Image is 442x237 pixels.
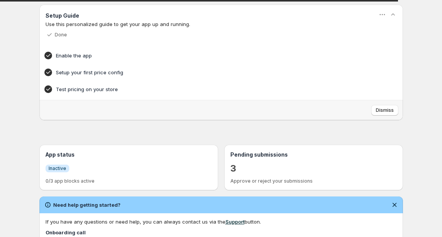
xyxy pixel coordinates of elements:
[56,85,363,93] h4: Test pricing on your store
[49,165,66,172] span: Inactive
[46,151,212,159] h3: App status
[46,20,397,28] p: Use this personalized guide to get your app up and running.
[53,201,121,209] h2: Need help getting started?
[230,178,397,184] p: Approve or reject your submissions
[56,69,363,76] h4: Setup your first price config
[56,52,363,59] h4: Enable the app
[46,164,69,172] a: InfoInactive
[46,229,397,236] h4: Onboarding call
[225,219,245,225] a: Support
[46,12,79,20] h3: Setup Guide
[371,105,398,116] button: Dismiss
[46,178,212,184] p: 0/3 app blocks active
[389,199,400,210] button: Dismiss notification
[376,107,394,113] span: Dismiss
[230,151,397,159] h3: Pending submissions
[230,162,236,175] a: 3
[55,32,67,38] p: Done
[46,218,397,226] div: If you have any questions or need help, you can always contact us via the button.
